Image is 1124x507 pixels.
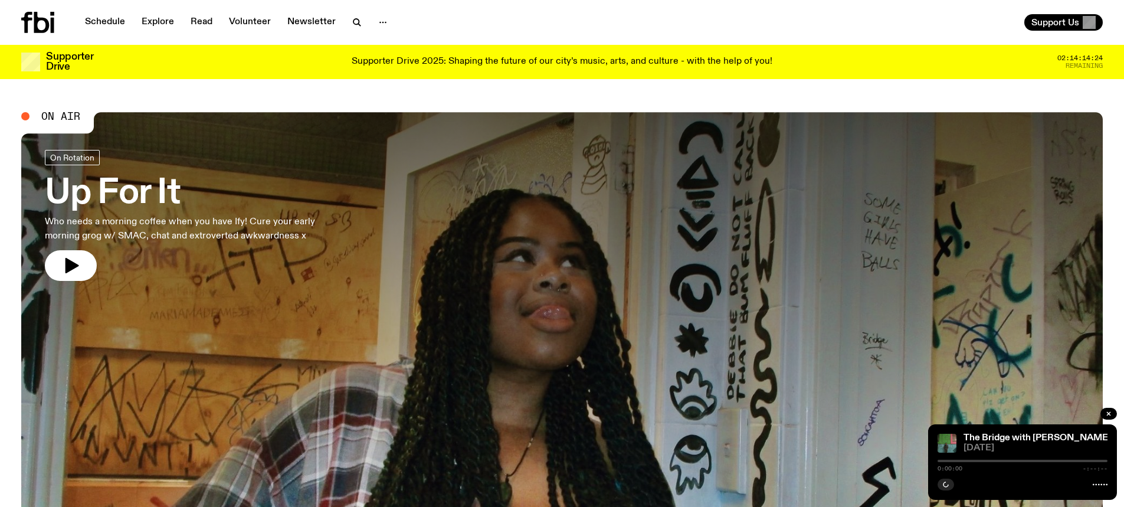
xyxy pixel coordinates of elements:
a: Newsletter [280,14,343,31]
span: On Air [41,111,80,122]
h3: Up For It [45,177,347,210]
p: Who needs a morning coffee when you have Ify! Cure your early morning grog w/ SMAC, chat and extr... [45,215,347,243]
span: On Rotation [50,153,94,162]
h3: Supporter Drive [46,52,93,72]
p: Supporter Drive 2025: Shaping the future of our city’s music, arts, and culture - with the help o... [352,57,772,67]
span: -:--:-- [1083,466,1107,472]
a: Volunteer [222,14,278,31]
span: Support Us [1031,17,1079,28]
img: Amelia Sparke is wearing a black hoodie and pants, leaning against a blue, green and pink wall wi... [938,434,956,453]
a: Read [183,14,219,31]
a: The Bridge with [PERSON_NAME] [964,433,1111,443]
a: Schedule [78,14,132,31]
span: Remaining [1066,63,1103,69]
span: 02:14:14:24 [1057,55,1103,61]
a: Explore [135,14,181,31]
a: On Rotation [45,150,100,165]
button: Support Us [1024,14,1103,31]
span: [DATE] [964,444,1107,453]
span: 0:00:00 [938,466,962,472]
a: Up For ItWho needs a morning coffee when you have Ify! Cure your early morning grog w/ SMAC, chat... [45,150,347,281]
